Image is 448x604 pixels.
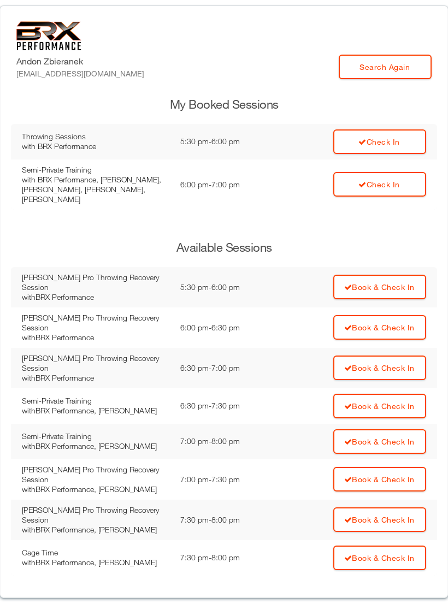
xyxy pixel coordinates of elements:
[16,68,144,79] div: [EMAIL_ADDRESS][DOMAIN_NAME]
[22,373,169,383] div: with BRX Performance
[339,55,432,79] a: Search Again
[22,313,169,333] div: [PERSON_NAME] Pro Throwing Recovery Session
[333,356,426,380] a: Book & Check In
[175,348,278,388] td: 6:30 pm - 7:00 pm
[22,132,169,141] div: Throwing Sessions
[22,505,169,525] div: [PERSON_NAME] Pro Throwing Recovery Session
[22,292,169,302] div: with BRX Performance
[22,484,169,494] div: with BRX Performance, [PERSON_NAME]
[22,273,169,292] div: [PERSON_NAME] Pro Throwing Recovery Session
[11,96,437,113] h3: My Booked Sessions
[22,525,169,535] div: with BRX Performance, [PERSON_NAME]
[22,431,169,441] div: Semi-Private Training
[333,129,426,154] a: Check In
[333,429,426,454] a: Book & Check In
[16,21,81,50] img: 6f7da32581c89ca25d665dc3aae533e4f14fe3ef_original.svg
[333,172,426,197] a: Check In
[333,315,426,340] a: Book & Check In
[175,124,278,159] td: 5:30 pm - 6:00 pm
[175,424,278,459] td: 7:00 pm - 8:00 pm
[175,159,278,210] td: 6:00 pm - 7:00 pm
[333,275,426,299] a: Book & Check In
[22,175,169,204] div: with BRX Performance, [PERSON_NAME], [PERSON_NAME], [PERSON_NAME], [PERSON_NAME]
[175,307,278,348] td: 6:00 pm - 6:30 pm
[22,548,169,558] div: Cage Time
[333,507,426,532] a: Book & Check In
[175,500,278,540] td: 7:30 pm - 8:00 pm
[22,441,169,451] div: with BRX Performance, [PERSON_NAME]
[175,459,278,500] td: 7:00 pm - 7:30 pm
[22,165,169,175] div: Semi-Private Training
[22,353,169,373] div: [PERSON_NAME] Pro Throwing Recovery Session
[333,467,426,492] a: Book & Check In
[22,465,169,484] div: [PERSON_NAME] Pro Throwing Recovery Session
[175,540,278,576] td: 7:30 pm - 8:00 pm
[333,394,426,418] a: Book & Check In
[22,333,169,342] div: with BRX Performance
[22,558,169,567] div: with BRX Performance, [PERSON_NAME]
[11,239,437,256] h3: Available Sessions
[22,396,169,406] div: Semi-Private Training
[175,267,278,307] td: 5:30 pm - 6:00 pm
[22,141,169,151] div: with BRX Performance
[175,388,278,424] td: 6:30 pm - 7:30 pm
[16,55,144,79] label: Andon Zbieranek
[333,546,426,570] a: Book & Check In
[22,406,169,416] div: with BRX Performance, [PERSON_NAME]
